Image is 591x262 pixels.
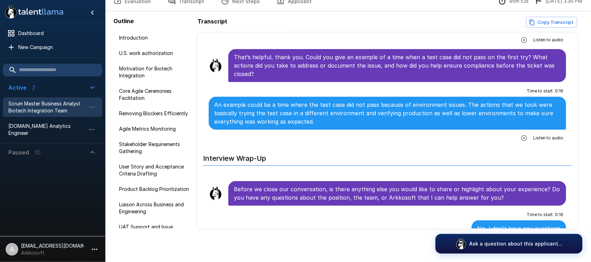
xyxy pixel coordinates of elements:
h6: Interview Wrap-Up [203,147,572,166]
span: UAT Support and Issue Resolution [119,223,189,237]
button: Copy transcript [526,17,577,28]
div: Introduction [113,32,195,44]
span: Listen to audio [533,135,563,142]
span: 0 : 16 [555,211,563,218]
span: Liaison Across Business and Engineering [119,201,189,215]
img: logo_glasses@2x.png [456,238,467,249]
img: llama_clean.png [209,186,223,200]
img: llama_clean.png [209,58,223,73]
button: Ask a question about this applicant... [436,234,583,254]
span: Introduction [119,34,189,41]
div: User Story and Acceptance Criteria Drafting [113,160,195,180]
div: Removing Blockers Efficiently [113,107,195,120]
span: Core Agile Ceremonies Facilitation [119,88,189,102]
span: U.S. work authorization [119,50,189,57]
p: That’s helpful, thank you. Could you give an example of a time when a test case did not pass on t... [234,53,561,78]
p: An example could be a time where the test case did not pass because of environment issues. The ac... [214,101,561,126]
div: U.S. work authorization [113,47,195,60]
div: UAT Support and Issue Resolution [113,221,195,240]
span: Product Backlog Prioritization [119,186,189,193]
b: Transcript [197,18,227,25]
div: Stakeholder Requirements Gathering [113,138,195,158]
div: Core Agile Ceremonies Facilitation [113,85,195,104]
p: Before we close our conversation, is there anything else you would like to share or highlight abo... [234,185,561,202]
div: Motivation for Biotech Integration [113,62,195,82]
span: 0 : 16 [555,88,563,95]
b: Outline [113,18,134,25]
div: Agile Metrics Monitoring [113,123,195,135]
span: Agile Metrics Monitoring [119,125,189,132]
span: Stakeholder Requirements Gathering [119,141,189,155]
span: Listen to audio [533,36,563,43]
span: Motivation for Biotech Integration [119,65,189,79]
div: Product Backlog Prioritization [113,183,195,195]
p: No, I don't have any questions [477,224,561,233]
p: Ask a question about this applicant... [470,240,563,247]
span: Time to start : [527,88,554,95]
span: User Story and Acceptance Criteria Drafting [119,163,189,177]
div: Liaison Across Business and Engineering [113,198,195,218]
span: Time to start : [527,211,554,218]
span: Removing Blockers Efficiently [119,110,189,117]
